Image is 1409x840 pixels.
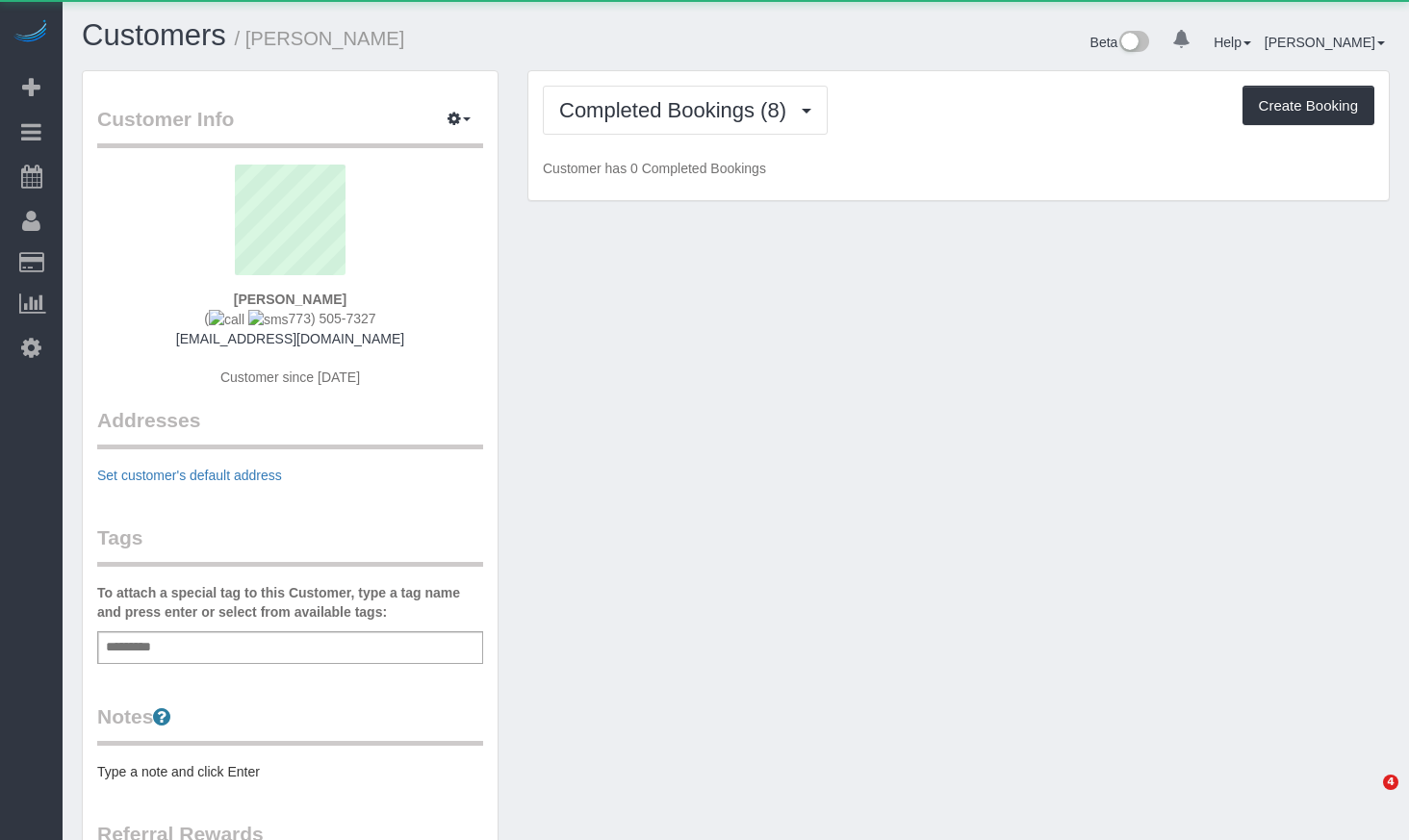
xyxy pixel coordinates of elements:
[1344,775,1390,821] iframe: Intercom live chat
[220,369,360,385] span: Customer since [DATE]
[209,310,244,329] img: call
[97,523,483,567] legend: Tags
[97,583,483,622] label: To attach a special tag to this Customer, type a tag name and press enter or select from availabl...
[97,702,483,746] legend: Notes
[543,159,1374,178] p: Customer has 0 Completed Bookings
[1117,31,1149,56] img: New interface
[97,762,483,781] pre: Type a note and click Enter
[543,86,828,135] button: Completed Bookings (8)
[559,98,796,122] span: Completed Bookings (8)
[1090,35,1150,50] a: Beta
[248,310,289,329] img: sms
[97,468,282,483] a: Set customer's default address
[1242,86,1374,126] button: Create Booking
[12,19,50,46] img: Automaid Logo
[176,331,404,346] a: [EMAIL_ADDRESS][DOMAIN_NAME]
[1265,35,1385,50] a: [PERSON_NAME]
[1214,35,1251,50] a: Help
[234,292,346,307] strong: [PERSON_NAME]
[82,18,226,52] a: Customers
[97,105,483,148] legend: Customer Info
[1383,775,1398,790] span: 4
[204,311,375,326] span: ( 773) 505-7327
[235,28,405,49] small: / [PERSON_NAME]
